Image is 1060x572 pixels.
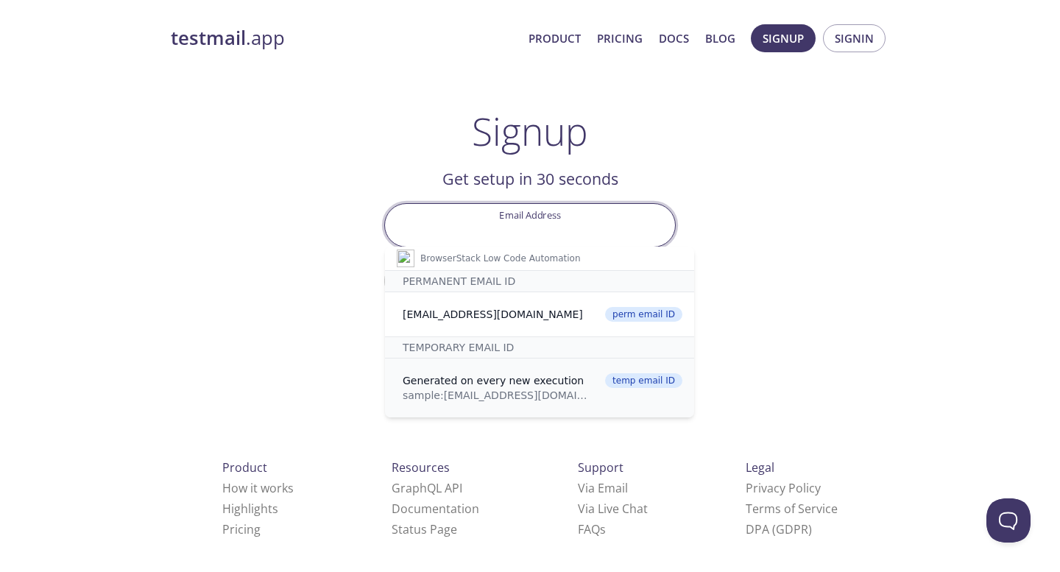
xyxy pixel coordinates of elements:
a: How it works [222,480,294,496]
a: Terms of Service [746,501,838,517]
a: Docs [659,29,689,48]
span: Legal [746,459,774,476]
span: Signup [763,29,804,48]
a: Via Live Chat [578,501,648,517]
a: testmail.app [171,26,517,51]
a: GraphQL API [392,480,462,496]
a: Pricing [597,29,643,48]
a: Privacy Policy [746,480,821,496]
a: Highlights [222,501,278,517]
h1: Signup [472,109,588,153]
span: Signin [835,29,874,48]
iframe: Help Scout Beacon - Open [986,498,1031,543]
button: Signup [751,24,816,52]
a: DPA (GDPR) [746,521,812,537]
a: Status Page [392,521,457,537]
span: Support [578,459,623,476]
span: Product [222,459,267,476]
a: Blog [705,29,735,48]
a: FAQ [578,521,606,537]
a: Pricing [222,521,261,537]
a: Via Email [578,480,628,496]
span: Resources [392,459,450,476]
h2: Get setup in 30 seconds [384,166,676,191]
strong: testmail [171,25,246,51]
span: s [600,521,606,537]
a: Product [529,29,581,48]
a: Documentation [392,501,479,517]
button: Signin [823,24,886,52]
